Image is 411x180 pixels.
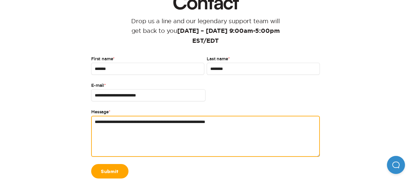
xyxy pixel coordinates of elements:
[122,16,289,46] p: Drop us a line and our legendary support team will get back to you
[207,55,320,63] label: Last name
[91,164,128,178] a: Submit
[387,156,405,174] iframe: Help Scout Beacon - Open
[91,109,320,116] label: Message
[177,28,280,44] strong: [DATE] – [DATE] 9:00am-5:00pm EST/EDT
[91,82,205,89] label: E-mail
[91,55,204,63] label: First name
